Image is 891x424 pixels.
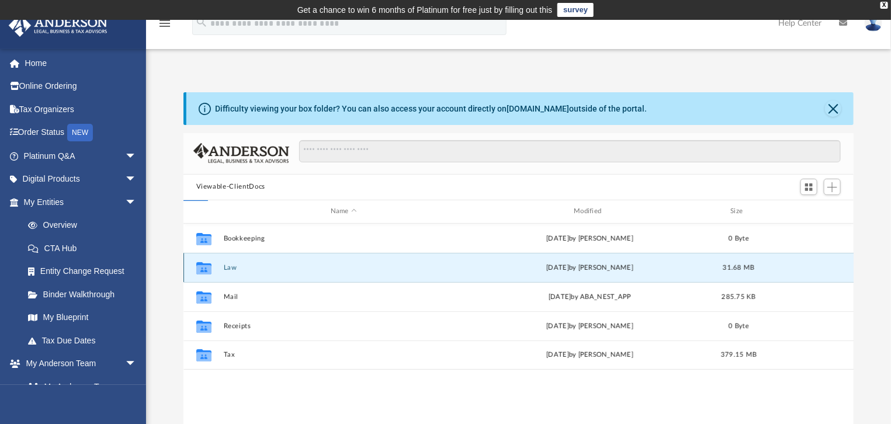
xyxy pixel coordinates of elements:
[16,283,154,306] a: Binder Walkthrough
[8,190,154,214] a: My Entitiesarrow_drop_down
[8,51,154,75] a: Home
[723,264,754,270] span: 31.68 MB
[16,329,154,352] a: Tax Due Dates
[8,98,154,121] a: Tax Organizers
[16,260,154,283] a: Entity Change Request
[16,214,154,237] a: Overview
[8,168,154,191] a: Digital Productsarrow_drop_down
[196,182,265,192] button: Viewable-ClientDocs
[469,262,710,273] div: [DATE] by [PERSON_NAME]
[557,3,594,17] a: survey
[469,291,710,302] div: [DATE] by ABA_NEST_APP
[8,75,154,98] a: Online Ordering
[195,16,208,29] i: search
[729,235,749,241] span: 0 Byte
[767,206,849,217] div: id
[721,352,757,358] span: 379.15 MB
[729,322,749,329] span: 0 Byte
[158,22,172,30] a: menu
[125,144,148,168] span: arrow_drop_down
[215,103,647,115] div: Difficulty viewing your box folder? You can also access your account directly on outside of the p...
[125,352,148,376] span: arrow_drop_down
[722,293,755,300] span: 285.75 KB
[223,351,464,359] button: Tax
[824,179,841,195] button: Add
[223,234,464,242] button: Bookkeeping
[16,375,143,398] a: My Anderson Team
[189,206,218,217] div: id
[715,206,762,217] div: Size
[469,321,710,331] div: [DATE] by [PERSON_NAME]
[800,179,818,195] button: Switch to Grid View
[8,352,148,376] a: My Anderson Teamarrow_drop_down
[507,104,570,113] a: [DOMAIN_NAME]
[16,237,154,260] a: CTA Hub
[825,100,841,117] button: Close
[125,168,148,192] span: arrow_drop_down
[16,306,148,329] a: My Blueprint
[469,206,710,217] div: Modified
[223,293,464,300] button: Mail
[223,206,464,217] div: Name
[223,322,464,329] button: Receipts
[8,121,154,145] a: Order StatusNEW
[299,140,841,162] input: Search files and folders
[469,233,710,244] div: [DATE] by [PERSON_NAME]
[223,263,464,271] button: Law
[158,16,172,30] i: menu
[880,2,888,9] div: close
[469,350,710,360] div: [DATE] by [PERSON_NAME]
[5,14,111,37] img: Anderson Advisors Platinum Portal
[125,190,148,214] span: arrow_drop_down
[865,15,882,32] img: User Pic
[8,144,154,168] a: Platinum Q&Aarrow_drop_down
[67,124,93,141] div: NEW
[297,3,553,17] div: Get a chance to win 6 months of Platinum for free just by filling out this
